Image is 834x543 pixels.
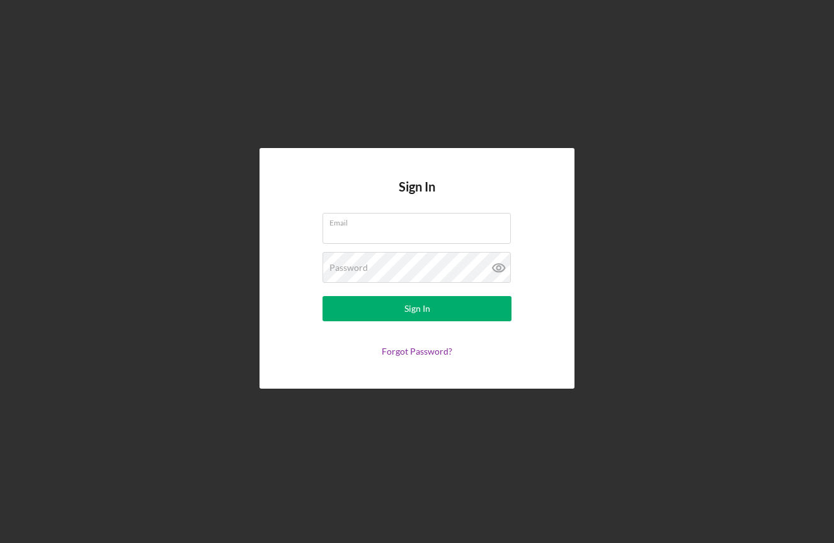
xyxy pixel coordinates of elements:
button: Sign In [323,296,511,321]
label: Password [329,263,368,273]
div: Sign In [404,296,430,321]
h4: Sign In [399,180,435,213]
label: Email [329,214,511,227]
a: Forgot Password? [382,346,452,357]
